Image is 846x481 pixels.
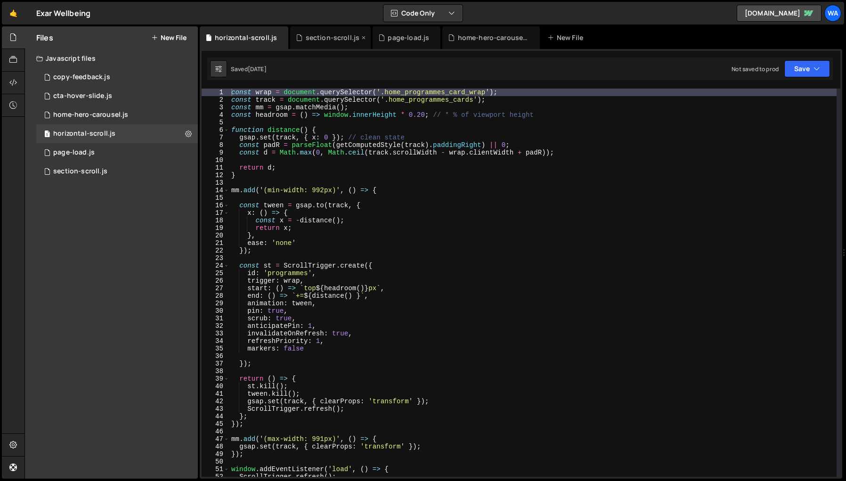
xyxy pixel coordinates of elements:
div: 16122/45954.js [36,162,198,181]
div: Javascript files [25,49,198,68]
div: 25 [202,269,229,277]
div: 1 [202,89,229,96]
a: 🤙 [2,2,25,24]
div: page-load.js [53,148,95,157]
div: 16122/43314.js [36,68,198,87]
div: Not saved to prod [732,65,779,73]
div: 4 [202,111,229,119]
div: 45 [202,420,229,428]
div: section-scroll.js [53,167,107,176]
button: Code Only [383,5,463,22]
div: 16 [202,202,229,209]
div: 35 [202,345,229,352]
div: 49 [202,450,229,458]
div: 36 [202,352,229,360]
a: [DOMAIN_NAME] [737,5,822,22]
div: 41 [202,390,229,398]
h2: Files [36,33,53,43]
div: 16122/45071.js [36,124,198,143]
div: 30 [202,307,229,315]
div: horizontal-scroll.js [53,130,115,138]
div: 37 [202,360,229,367]
div: Saved [231,65,267,73]
div: 32 [202,322,229,330]
div: 22 [202,247,229,254]
div: 34 [202,337,229,345]
div: 8 [202,141,229,149]
div: 46 [202,428,229,435]
div: home-hero-carousel.js [458,33,529,42]
div: 39 [202,375,229,383]
div: 5 [202,119,229,126]
div: 6 [202,126,229,134]
div: 16122/44019.js [36,87,198,106]
div: 44 [202,413,229,420]
div: 7 [202,134,229,141]
div: 48 [202,443,229,450]
div: 33 [202,330,229,337]
div: 21 [202,239,229,247]
div: 42 [202,398,229,405]
div: Exar Wellbeing [36,8,90,19]
div: section-scroll.js [306,33,360,42]
div: 38 [202,367,229,375]
div: 27 [202,285,229,292]
div: 15 [202,194,229,202]
div: 16122/44105.js [36,143,198,162]
div: 12 [202,171,229,179]
div: 26 [202,277,229,285]
div: 52 [202,473,229,481]
div: 47 [202,435,229,443]
div: 51 [202,465,229,473]
div: 9 [202,149,229,156]
div: 2 [202,96,229,104]
div: 28 [202,292,229,300]
button: Save [784,60,830,77]
a: wa [824,5,841,22]
span: 1 [44,131,50,139]
div: 3 [202,104,229,111]
div: 31 [202,315,229,322]
div: cta-hover-slide.js [53,92,112,100]
div: New File [547,33,587,42]
div: 43 [202,405,229,413]
div: home-hero-carousel.js [53,111,128,119]
div: 13 [202,179,229,187]
div: page-load.js [388,33,429,42]
div: 40 [202,383,229,390]
div: 10 [202,156,229,164]
button: New File [151,34,187,41]
div: 19 [202,224,229,232]
div: 24 [202,262,229,269]
div: 17 [202,209,229,217]
div: 20 [202,232,229,239]
div: 29 [202,300,229,307]
div: 16122/43585.js [36,106,198,124]
div: 14 [202,187,229,194]
div: copy-feedback.js [53,73,110,82]
div: 23 [202,254,229,262]
div: horizontal-scroll.js [215,33,277,42]
div: 11 [202,164,229,171]
div: 18 [202,217,229,224]
div: 50 [202,458,229,465]
div: [DATE] [248,65,267,73]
